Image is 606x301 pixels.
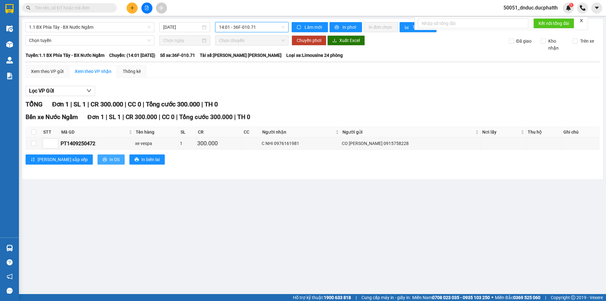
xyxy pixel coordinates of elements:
span: | [87,100,89,108]
span: download [332,38,337,43]
strong: 1900 633 818 [324,295,351,300]
span: plus [130,6,134,10]
span: Đơn 1 [87,113,104,121]
span: Số xe: 36F-010.71 [160,52,195,59]
span: In biên lai [141,156,160,163]
span: | [106,113,107,121]
span: SL 1 [74,100,86,108]
th: Tên hàng [134,127,179,137]
span: ⚪️ [491,296,493,299]
button: bar-chartThống kê [400,22,437,32]
span: TỔNG [26,100,43,108]
span: In DS [110,156,120,163]
button: caret-down [591,3,602,14]
th: SL [179,127,196,137]
span: message [7,288,13,294]
span: CR 300.000 [126,113,157,121]
th: STT [42,127,60,137]
div: xe vespa [135,140,177,147]
span: down [86,88,92,93]
span: [PERSON_NAME] sắp xếp [38,156,88,163]
span: | [122,113,124,121]
span: | [159,113,160,121]
span: file-add [145,6,149,10]
span: CC 0 [162,113,175,121]
span: printer [103,157,107,162]
span: Lọc VP Gửi [29,87,54,95]
span: sync [297,25,302,30]
sup: 1 [569,3,573,7]
div: PT1409250472 [61,140,133,147]
button: In đơn chọn [364,22,398,32]
span: Hỗ trợ kỹ thuật: [293,294,351,301]
span: Kho nhận [546,38,568,51]
img: logo-vxr [5,4,14,14]
img: phone-icon [580,5,585,11]
div: 300.000 [197,139,241,148]
span: caret-down [594,5,600,11]
span: Mã GD [61,129,128,135]
button: aim [156,3,167,14]
span: In phơi [342,24,357,31]
span: | [125,100,126,108]
span: printer [134,157,139,162]
span: | [143,100,144,108]
span: Tổng cước 300.000 [146,100,200,108]
span: | [356,294,357,301]
span: Đơn 1 [52,100,69,108]
img: warehouse-icon [6,57,13,63]
span: bar-chart [405,25,410,30]
img: icon-new-feature [566,5,571,11]
div: 1 [180,140,195,147]
span: 50051_dnduc.ducphatth [498,4,563,12]
span: close [579,18,584,23]
span: Chọn chuyến [219,36,285,45]
strong: 0369 525 060 [513,295,540,300]
span: SL 1 [109,113,121,121]
span: CR 300.000 [91,100,123,108]
span: 1 [570,3,572,7]
td: PT1409250472 [60,137,134,150]
div: Xem theo VP gửi [31,68,63,75]
span: 14:01 - 36F-010.71 [219,22,285,32]
img: warehouse-icon [6,25,13,32]
th: CR [196,127,242,137]
span: | [201,100,203,108]
span: Người gửi [342,129,474,135]
span: Đã giao [514,38,534,45]
span: Xuất Excel [339,37,360,44]
span: Kết nối tổng đài [538,20,569,27]
input: Nhập số tổng đài [418,18,528,28]
input: Chọn ngày [163,37,201,44]
span: Người nhận [262,129,335,135]
img: warehouse-icon [6,41,13,48]
span: Miền Nam [412,294,490,301]
th: Thu hộ [526,127,562,137]
img: solution-icon [6,73,13,79]
button: printerIn biên lai [129,154,165,165]
span: Miền Bắc [495,294,540,301]
span: TH 0 [205,100,218,108]
span: | [70,100,72,108]
span: CC 0 [128,100,141,108]
span: TH 0 [237,113,250,121]
span: Chuyến: (14:01 [DATE]) [109,52,155,59]
span: copyright [571,295,575,300]
button: printerIn phơi [330,22,362,32]
button: plus [127,3,138,14]
input: Tìm tên, số ĐT hoặc mã đơn [35,4,109,11]
button: sort-ascending[PERSON_NAME] sắp xếp [26,154,93,165]
span: printer [335,25,340,30]
span: Làm mới [305,24,323,31]
span: search [26,6,31,10]
span: aim [159,6,163,10]
button: Lọc VP Gửi [26,86,95,96]
input: 14/09/2025 [163,24,201,31]
button: Kết nối tổng đài [533,18,574,28]
span: Bến xe Nước Ngầm [26,113,78,121]
span: Trên xe [578,38,597,45]
span: notification [7,274,13,280]
div: CO [PERSON_NAME] 0915758228 [342,140,479,147]
div: C NHI 0976161981 [262,140,340,147]
span: Chọn tuyến [29,36,151,45]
